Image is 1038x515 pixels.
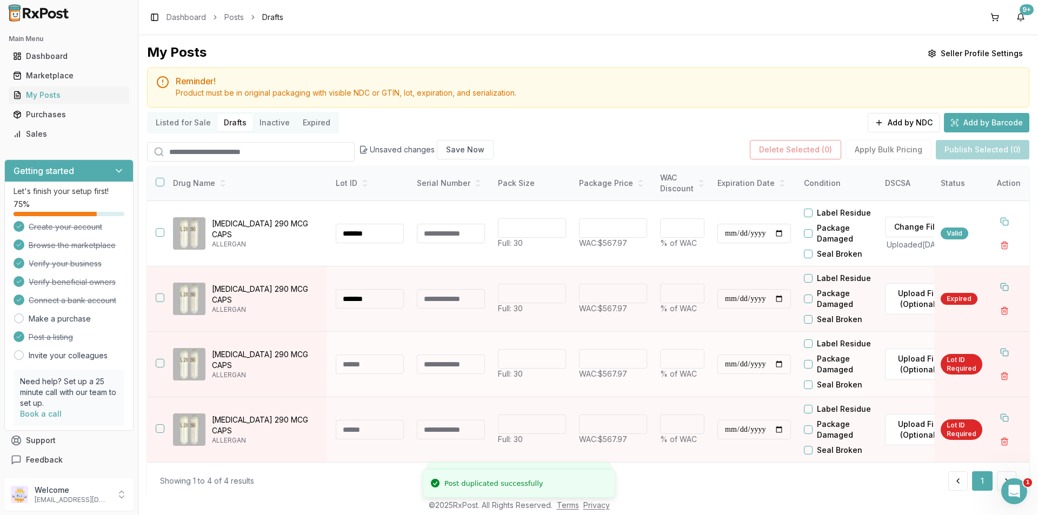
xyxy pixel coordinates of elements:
div: Serial Number [417,178,485,189]
img: Linzess 290 MCG CAPS [173,413,205,446]
span: WAC: $567.97 [579,238,627,248]
div: Dashboard [13,51,125,62]
div: Package Price [579,178,647,189]
button: Sales [4,125,134,143]
label: Label Residue [817,338,871,349]
span: WAC: $567.97 [579,434,627,444]
span: WAC: $567.97 [579,369,627,378]
th: Condition [797,166,879,201]
span: Create your account [29,222,102,232]
div: 9+ [1020,4,1034,15]
label: Seal Broken [817,445,862,456]
button: Add by NDC [868,113,940,132]
button: Save Now [437,140,494,159]
nav: breadcrumb [167,12,283,23]
span: Feedback [26,454,63,465]
button: Listed for Sale [149,114,217,131]
div: Purchases [13,109,125,120]
a: Purchases [9,105,129,124]
p: Welcome [35,485,110,496]
span: Verify beneficial owners [29,277,116,287]
div: Lot ID Required [941,419,982,440]
p: ALLERGAN [212,436,318,445]
span: Browse the marketplace [29,240,116,251]
button: Delete [995,301,1014,320]
div: Lot ID [336,178,404,189]
p: [MEDICAL_DATA] 290 MCG CAPS [212,414,318,436]
button: Drafts [217,114,253,131]
label: Label Residue [817,273,871,284]
a: Dashboard [167,12,206,23]
p: ALLERGAN [212,371,318,379]
span: % of WAC [660,369,697,378]
a: Make a purchase [29,313,91,324]
button: Add by Barcode [944,113,1029,132]
span: Full: 30 [498,238,523,248]
label: Package Damaged [817,419,879,440]
button: Delete [995,236,1014,255]
a: Sales [9,124,129,144]
a: My Posts [9,85,129,105]
label: Seal Broken [817,379,862,390]
div: Lot ID Required [941,354,982,374]
span: Full: 30 [498,304,523,313]
button: Feedback [4,450,134,470]
span: 1 [1023,478,1032,487]
img: User avatar [11,486,28,503]
button: Delete [995,366,1014,386]
button: My Posts [4,86,134,104]
p: [MEDICAL_DATA] 290 MCG CAPS [212,218,318,240]
button: Upload File (Optional) [885,283,953,315]
a: Terms [557,500,579,510]
button: 1 [972,471,993,491]
span: % of WAC [660,238,697,248]
a: Privacy [583,500,610,510]
div: Drug Name [173,178,318,189]
label: Package Damaged [817,353,879,375]
span: Verify your business [29,258,102,269]
div: Expired [941,293,977,305]
button: Purchases [4,106,134,123]
p: Uploaded [DATE] [885,239,949,250]
div: Product must be in original packaging with visible NDC or GTIN, lot, expiration, and serialization. [176,88,1020,98]
img: Linzess 290 MCG CAPS [173,283,205,315]
a: Dashboard [9,46,129,66]
a: Marketplace [9,66,129,85]
div: Unsaved changes [359,140,494,159]
span: Connect a bank account [29,295,116,306]
th: DSCSA [879,166,960,201]
a: Invite your colleagues [29,350,108,361]
label: Upload File (Optional) [885,414,953,445]
th: Pack Size [491,166,573,201]
div: Post duplicated successfully [444,478,543,489]
img: RxPost Logo [4,4,74,22]
button: Marketplace [4,67,134,84]
button: Support [4,431,134,450]
p: Need help? Set up a 25 minute call with our team to set up. [20,376,118,409]
span: % of WAC [660,434,697,444]
button: Duplicate [995,277,1014,297]
span: Full: 30 [498,369,523,378]
button: Seller Profile Settings [921,44,1029,63]
h3: Getting started [14,164,74,177]
span: 75 % [14,199,30,210]
a: Posts [224,12,244,23]
div: Showing 1 to 4 of 4 results [160,476,254,486]
label: Upload File (Optional) [885,349,953,380]
button: Dashboard [4,48,134,65]
label: Package Damaged [817,223,879,244]
p: ALLERGAN [212,240,318,249]
button: 9+ [1012,9,1029,26]
h5: Reminder! [176,77,1020,85]
button: Duplicate [995,343,1014,362]
iframe: Intercom live chat [1001,478,1027,504]
p: [EMAIL_ADDRESS][DOMAIN_NAME] [35,496,110,504]
span: Post a listing [29,332,73,343]
th: Status [934,166,989,201]
div: Expiration Date [717,178,791,189]
label: Seal Broken [817,249,862,259]
button: Delete [995,432,1014,451]
p: [MEDICAL_DATA] 290 MCG CAPS [212,349,318,371]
